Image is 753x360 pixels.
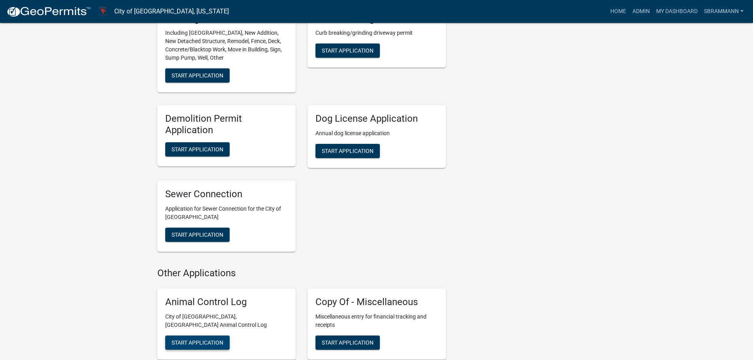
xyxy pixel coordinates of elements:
[165,313,288,329] p: City of [GEOGRAPHIC_DATA], [GEOGRAPHIC_DATA] Animal Control Log
[165,188,288,200] h5: Sewer Connection
[172,232,223,238] span: Start Application
[165,228,230,242] button: Start Application
[97,6,108,17] img: City of Harlan, Iowa
[315,129,438,138] p: Annual dog license application
[165,335,230,350] button: Start Application
[322,47,374,54] span: Start Application
[172,146,223,153] span: Start Application
[165,113,288,136] h5: Demolition Permit Application
[114,5,229,18] a: City of [GEOGRAPHIC_DATA], [US_STATE]
[172,72,223,79] span: Start Application
[165,29,288,62] p: Including [GEOGRAPHIC_DATA], New Addition, New Detached Structure, Remodel, Fence, Deck, Concrete...
[315,296,438,308] h5: Copy Of - Miscellaneous
[322,148,374,154] span: Start Application
[322,339,374,345] span: Start Application
[315,113,438,124] h5: Dog License Application
[165,205,288,221] p: Application for Sewer Connection for the City of [GEOGRAPHIC_DATA]
[157,268,446,279] h4: Other Applications
[607,4,629,19] a: Home
[172,339,223,345] span: Start Application
[653,4,701,19] a: My Dashboard
[165,68,230,83] button: Start Application
[165,296,288,308] h5: Animal Control Log
[701,4,747,19] a: SBrammann
[165,142,230,156] button: Start Application
[315,313,438,329] p: Miscellaneous entry for financial tracking and receipts
[315,144,380,158] button: Start Application
[315,43,380,58] button: Start Application
[315,335,380,350] button: Start Application
[315,29,438,37] p: Curb breaking/grinding driveway permit
[629,4,653,19] a: Admin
